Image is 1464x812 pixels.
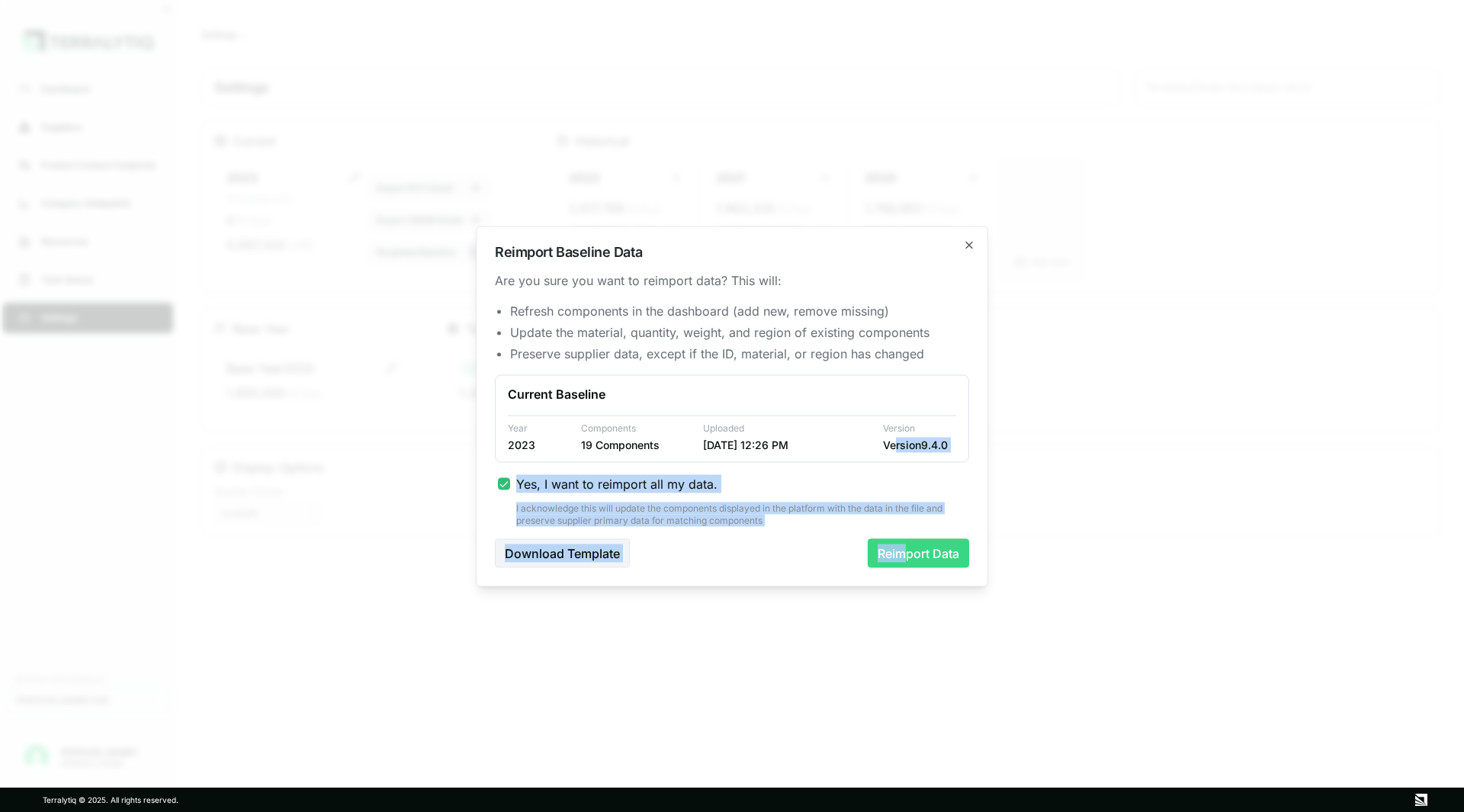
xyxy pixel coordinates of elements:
[510,301,969,319] li: Refresh components in the dashboard (add new, remove missing)
[495,538,630,567] button: Download Template
[516,474,718,493] span: Yes, I want to reimport all my data.
[510,344,969,362] li: Preserve supplier data, except if the ID, material, or region has changed
[581,422,691,434] div: Components
[495,245,969,258] h2: Reimport Baseline Data
[703,437,871,452] div: [DATE] 12:26 PM
[883,437,956,452] div: Version 9.4.0
[508,437,569,452] div: 2023
[508,422,569,434] div: Year
[883,422,956,434] div: Version
[581,437,691,452] div: 19 Components
[498,477,510,489] button: Yes, I want to reimport all my data.
[508,384,956,403] div: Current Baseline
[510,323,969,341] li: Update the material, quantity, weight, and region of existing components
[495,271,969,289] div: Are you sure you want to reimport data? This will:
[703,422,871,434] div: Uploaded
[868,538,969,567] button: Reimport Data
[516,502,969,526] div: I acknowledge this will update the components displayed in the platform with the data in the file...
